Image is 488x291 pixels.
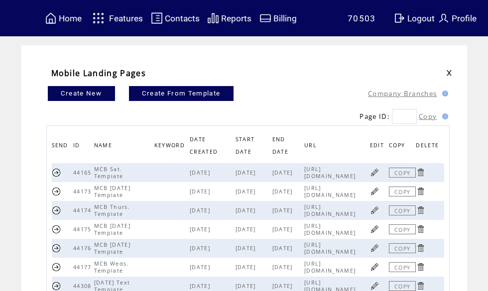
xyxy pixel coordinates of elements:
a: COPY [389,281,416,291]
span: Contacts [165,13,200,23]
span: MCB [DATE] Template [94,185,130,198]
a: Send this page URL by SMS [52,262,61,272]
span: [DATE] [272,264,295,271]
img: exit.svg [393,12,405,24]
span: Billing [273,13,297,23]
a: Copy [419,112,437,121]
a: KEYWORD [154,142,187,148]
span: 70503 [348,13,376,23]
a: Click to delete page [416,168,425,177]
span: MCB [DATE] Template [94,222,130,236]
img: features.svg [90,10,107,26]
a: Home [43,10,83,26]
span: Logout [407,13,435,23]
a: URL [304,142,319,148]
span: Mobile Landing Pages [51,68,146,79]
a: ID [73,142,83,148]
a: Click to edit page [370,224,379,234]
img: help.gif [439,91,448,97]
a: Click to edit page [370,205,379,215]
a: Reports [206,10,253,26]
a: Click to delete page [416,224,425,234]
span: [DATE] [236,188,258,195]
span: ID [73,139,83,154]
a: START DATE [236,136,255,154]
span: [DATE] [272,188,295,195]
a: COPY [389,187,416,196]
a: Send this page URL by SMS [52,281,61,291]
span: SEND [52,139,71,154]
span: MCB [DATE] Template [94,241,130,255]
span: [DATE] [190,207,213,214]
a: Create From Template [129,86,234,101]
a: COPY [389,224,416,234]
span: [URL][DOMAIN_NAME] [304,241,358,255]
span: DATE CREATED [190,133,220,160]
img: home.svg [45,12,57,24]
a: Company Branches [368,89,437,98]
span: [URL][DOMAIN_NAME] [304,203,358,217]
span: DELETE [416,139,441,154]
span: [URL][DOMAIN_NAME] [304,222,358,236]
span: [DATE] [272,283,295,290]
img: creidtcard.svg [259,12,271,24]
a: Features [88,8,144,28]
span: [DATE] [190,226,213,233]
a: Click to delete page [416,281,425,291]
img: chart.svg [207,12,219,24]
a: DATE CREATED [190,136,220,154]
a: Click to edit page [370,168,379,177]
a: Send this page URL by SMS [52,168,61,177]
span: 44175 [73,226,94,233]
a: Click to delete page [416,262,425,272]
a: COPY [389,243,416,253]
span: [DATE] [190,188,213,195]
span: [DATE] [236,207,258,214]
span: [DATE] [236,169,258,176]
a: Click to delete page [416,205,425,215]
span: END DATE [272,133,291,160]
img: profile.svg [438,12,450,24]
a: Contacts [149,10,201,26]
span: 44174 [73,207,94,214]
span: [DATE] [190,264,213,271]
a: END DATE [272,136,291,154]
span: [DATE] [190,283,213,290]
a: Click to edit page [370,281,379,291]
a: Click to edit page [370,187,379,196]
span: MCB Weds. Template [94,260,129,274]
span: MCB Sat. Template [94,166,126,180]
a: Send this page URL by SMS [52,224,61,234]
a: Send this page URL by SMS [52,243,61,253]
span: [DATE] [272,226,295,233]
span: [URL][DOMAIN_NAME] [304,166,358,180]
a: Profile [436,10,478,26]
span: [DATE] [272,245,295,252]
a: Click to delete page [416,243,425,253]
span: 44165 [73,169,94,176]
span: [DATE] [236,264,258,271]
a: Send this page URL by SMS [52,205,61,215]
span: [DATE] [236,226,258,233]
img: contacts.svg [151,12,163,24]
span: START DATE [236,133,255,160]
span: EDIT [370,139,386,154]
a: Click to edit page [370,262,379,272]
span: Page ID: [360,112,390,121]
img: help.gif [439,113,448,119]
span: 44176 [73,245,94,252]
span: [DATE] [272,207,295,214]
span: [DATE] [190,169,213,176]
span: NAME [94,139,115,154]
span: Profile [452,13,477,23]
span: 44308 [73,283,94,290]
a: Logout [392,10,436,26]
a: Click to edit page [370,243,379,253]
span: KEYWORD [154,139,187,154]
span: Reports [221,13,251,23]
a: COPY [389,262,416,272]
span: COPY [389,139,407,154]
span: URL [304,139,319,154]
a: Create New [48,86,115,101]
span: Features [109,13,143,23]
